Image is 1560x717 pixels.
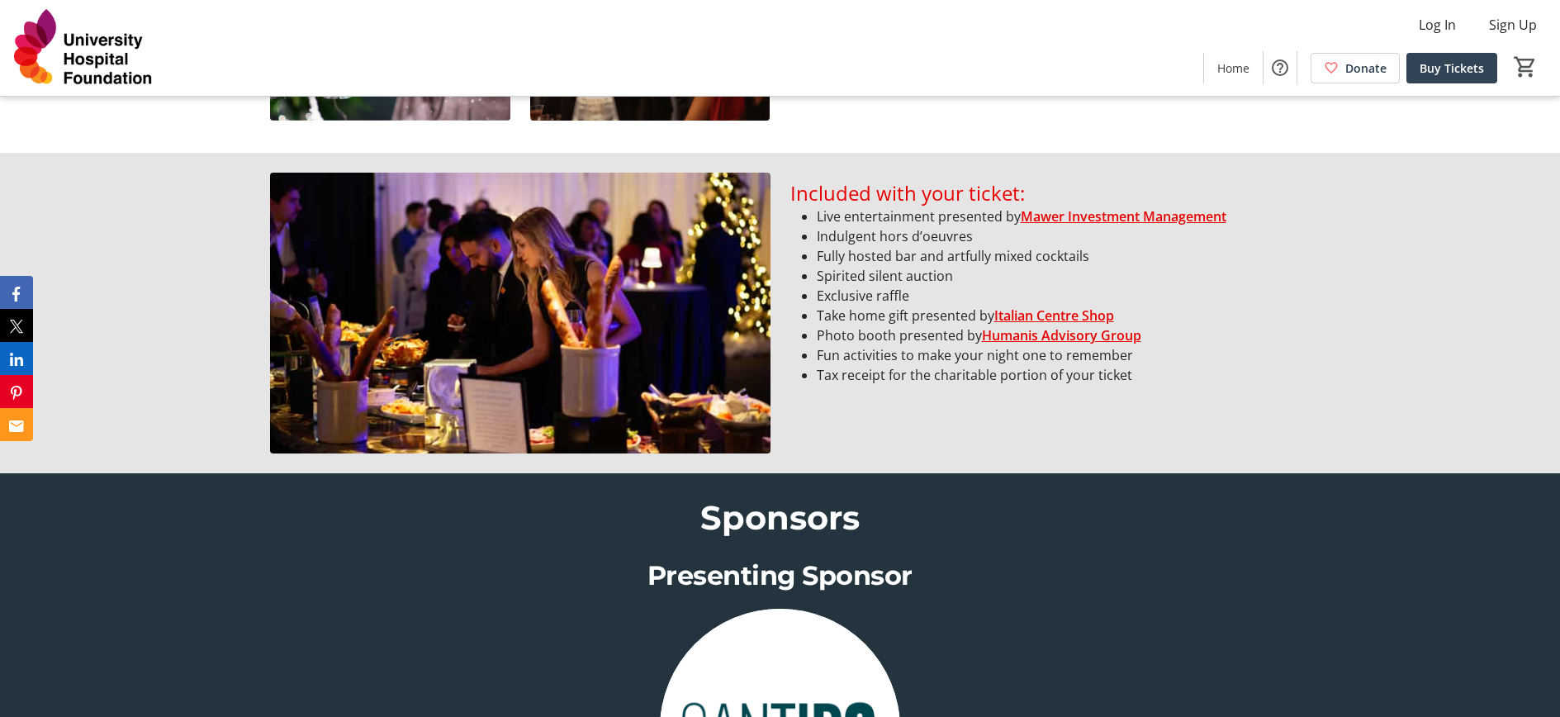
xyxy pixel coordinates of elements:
[1217,59,1249,77] span: Home
[1345,59,1387,77] span: Donate
[817,266,1291,286] li: Spirited silent auction
[817,365,1291,385] li: Tax receipt for the charitable portion of your ticket
[1419,15,1456,35] span: Log In
[700,497,860,538] span: Sponsors
[1021,207,1226,226] a: Mawer Investment Management
[1510,52,1540,82] button: Cart
[817,325,1291,345] li: Photo booth presented by
[1264,51,1297,84] button: Help
[270,173,771,454] img: undefined
[1406,53,1497,83] a: Buy Tickets
[1406,12,1469,38] button: Log In
[817,345,1291,365] li: Fun activities to make your night one to remember
[1311,53,1400,83] a: Donate
[790,179,1025,207] span: Included with your ticket:
[817,306,1291,325] li: Take home gift presented by
[10,7,157,89] img: University Hospital Foundation's Logo
[647,559,913,591] span: Presenting Sponsor
[1489,15,1537,35] span: Sign Up
[1476,12,1550,38] button: Sign Up
[982,326,1141,344] a: Humanis Advisory Group
[817,246,1291,266] li: Fully hosted bar and artfully mixed cocktails
[817,226,1291,246] li: Indulgent hors d’oeuvres
[1420,59,1484,77] span: Buy Tickets
[817,286,1291,306] li: Exclusive raffle
[817,207,1291,226] li: Live entertainment presented by
[1204,53,1263,83] a: Home
[994,306,1114,325] a: Italian Centre Shop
